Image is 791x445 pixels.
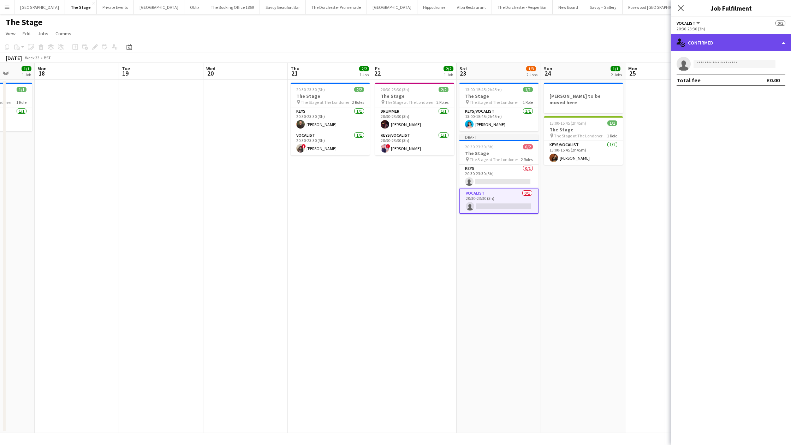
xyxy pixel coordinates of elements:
span: Mon [628,65,637,72]
span: The Stage at The Londoner [385,100,434,105]
span: Sat [459,65,467,72]
a: Edit [20,29,34,38]
div: BST [44,55,51,60]
a: Comms [53,29,74,38]
span: Vocalist [677,20,695,26]
span: Sun [544,65,552,72]
span: View [6,30,16,37]
span: 1/1 [22,66,31,71]
span: Mon [37,65,47,72]
span: Tue [122,65,130,72]
div: 2 Jobs [611,72,622,77]
button: [GEOGRAPHIC_DATA] [367,0,417,14]
span: The Stage at The Londoner [301,100,349,105]
app-card-role: Vocalist1/120:30-23:30 (3h)![PERSON_NAME] [291,131,370,155]
button: Hippodrome [417,0,451,14]
h3: [PERSON_NAME] to be moved here [544,93,623,106]
span: 13:00-15:45 (2h45m) [465,87,502,92]
app-job-card: 20:30-23:30 (3h)2/2The Stage The Stage at The Londoner2 RolesKeys1/120:30-23:30 (3h)[PERSON_NAME]... [291,83,370,155]
button: Vocalist [677,20,701,26]
span: The Stage at The Londoner [470,157,518,162]
span: Wed [206,65,215,72]
span: Jobs [38,30,48,37]
h3: The Stage [375,93,454,99]
app-card-role: Vocalist0/120:30-23:30 (3h) [459,189,539,214]
app-card-role: Keys0/120:30-23:30 (3h) [459,165,539,189]
span: 20:30-23:30 (3h) [465,144,494,149]
button: Private Events [97,0,134,14]
app-job-card: Draft20:30-23:30 (3h)0/2The Stage The Stage at The Londoner2 RolesKeys0/120:30-23:30 (3h) Vocalis... [459,134,539,214]
button: New Board [553,0,584,14]
button: Alba Restaurant [451,0,492,14]
div: Total fee [677,77,701,84]
span: 20:30-23:30 (3h) [381,87,409,92]
app-card-role: Drummer1/120:30-23:30 (3h)[PERSON_NAME] [375,107,454,131]
span: 2 Roles [436,100,448,105]
div: 20:30-23:30 (3h)2/2The Stage The Stage at The Londoner2 RolesDrummer1/120:30-23:30 (3h)[PERSON_NA... [375,83,454,155]
span: Thu [291,65,299,72]
button: Oblix [184,0,205,14]
span: 1 Role [607,133,617,138]
div: 2 Jobs [527,72,537,77]
button: Savoy Beaufort Bar [260,0,306,14]
span: Edit [23,30,31,37]
span: 19 [121,69,130,77]
span: 1/1 [523,87,533,92]
app-job-card: 13:00-15:45 (2h45m)1/1The Stage The Stage at The Londoner1 RoleKeys/Vocalist1/113:00-15:45 (2h45m... [544,116,623,165]
span: 20:30-23:30 (3h) [296,87,325,92]
app-card-role: Keys/Vocalist1/120:30-23:30 (3h)![PERSON_NAME] [375,131,454,155]
span: 1/1 [611,66,620,71]
span: 1 Role [16,100,26,105]
span: 2/2 [439,87,448,92]
span: ! [386,144,390,148]
div: 20:30-23:30 (3h) [677,26,785,31]
button: The Stage [65,0,97,14]
app-job-card: 13:00-15:45 (2h45m)1/1The Stage The Stage at The Londoner1 RoleKeys/Vocalist1/113:00-15:45 (2h45m... [459,83,539,131]
span: 13:00-15:45 (2h45m) [549,120,586,126]
span: 2/2 [354,87,364,92]
button: [GEOGRAPHIC_DATA] [134,0,184,14]
span: 2 Roles [352,100,364,105]
span: The Stage at The Londoner [470,100,518,105]
a: View [3,29,18,38]
a: Jobs [35,29,51,38]
button: Savoy - Gallery [584,0,623,14]
span: 23 [458,69,467,77]
div: 1 Job [359,72,369,77]
div: [PERSON_NAME] to be moved here [544,83,623,113]
h3: The Stage [459,93,539,99]
app-card-role: Keys/Vocalist1/113:00-15:45 (2h45m)[PERSON_NAME] [459,107,539,131]
h3: The Stage [544,126,623,133]
span: Week 33 [23,55,41,60]
h3: Job Fulfilment [671,4,791,13]
app-card-role: Keys/Vocalist1/113:00-15:45 (2h45m)[PERSON_NAME] [544,141,623,165]
span: 2/2 [444,66,453,71]
button: The Booking Office 1869 [205,0,260,14]
span: The Stage at The Londoner [554,133,602,138]
span: 2 Roles [521,157,533,162]
div: [DATE] [6,54,22,61]
h1: The Stage [6,17,42,28]
span: Comms [55,30,71,37]
span: 0/2 [523,144,533,149]
div: Draft [459,134,539,140]
button: The Dorchester Promenade [306,0,367,14]
span: 1/3 [526,66,536,71]
span: 25 [627,69,637,77]
button: The Dorchester - Vesper Bar [492,0,553,14]
span: 22 [374,69,381,77]
div: 1 Job [444,72,453,77]
span: 20 [205,69,215,77]
span: 21 [290,69,299,77]
span: 0/2 [775,20,785,26]
div: 1 Job [22,72,31,77]
span: 2/2 [359,66,369,71]
h3: The Stage [291,93,370,99]
span: 1/1 [607,120,617,126]
span: 1/1 [17,87,26,92]
div: £0.00 [767,77,780,84]
h3: The Stage [459,150,539,156]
